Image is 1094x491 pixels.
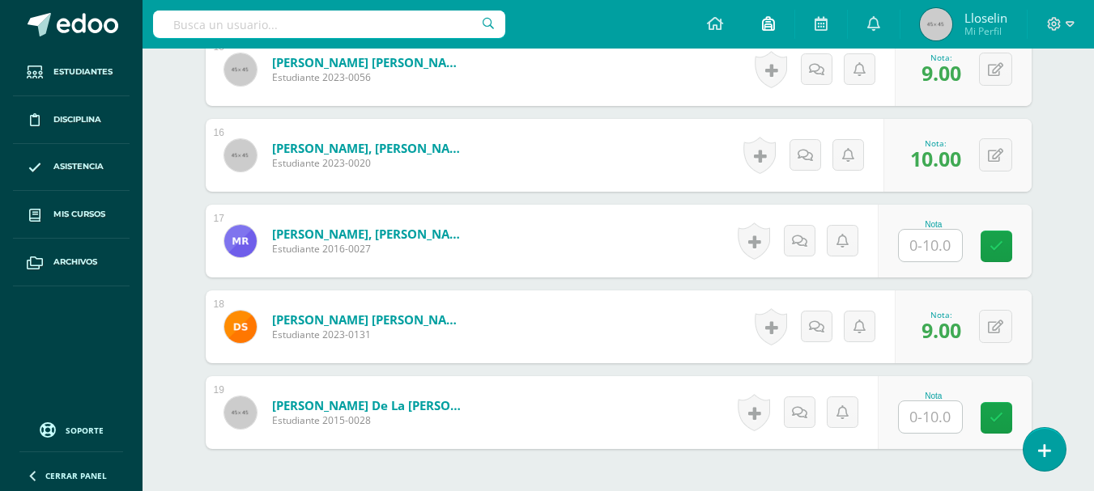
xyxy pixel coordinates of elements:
a: Estudiantes [13,49,130,96]
a: [PERSON_NAME] [PERSON_NAME] [272,54,466,70]
span: 9.00 [922,316,961,344]
span: Soporte [66,425,104,436]
span: Estudiante 2023-0020 [272,156,466,170]
input: 0-10.0 [899,401,962,433]
div: Nota: [910,138,961,149]
img: 45x45 [224,139,257,171]
img: 45x45 [224,396,257,429]
span: Archivos [53,256,97,269]
a: [PERSON_NAME] [PERSON_NAME] [272,311,466,328]
span: 10.00 [910,145,961,172]
span: Mi Perfil [964,24,1007,38]
span: Cerrar panel [45,470,107,481]
span: Estudiante 2015-0028 [272,413,466,427]
a: [PERSON_NAME], [PERSON_NAME] [272,226,466,242]
span: Lloselin [964,10,1007,26]
img: 45x45 [920,8,952,40]
a: Archivos [13,239,130,286]
span: Estudiante 2023-0056 [272,70,466,84]
a: Asistencia [13,144,130,192]
img: 29a9e2a7db11198281985ff7ebc5522b.png [224,311,257,343]
input: 0-10.0 [899,230,962,261]
img: 6c007311a22f73ca2d156c4377d726ea.png [224,225,257,257]
span: 9.00 [922,59,961,87]
a: [PERSON_NAME], [PERSON_NAME] [272,140,466,156]
span: Estudiantes [53,66,113,78]
div: Nota: [922,52,961,63]
a: [PERSON_NAME] de la [PERSON_NAME] [PERSON_NAME] [272,397,466,413]
img: 45x45 [224,53,257,86]
div: Nota: [922,309,961,320]
span: Estudiante 2023-0131 [272,328,466,341]
span: Mis cursos [53,208,105,221]
div: Nota [898,392,969,400]
input: Busca un usuario... [153,11,505,38]
span: Asistencia [53,160,104,173]
div: Nota [898,220,969,229]
span: Estudiante 2016-0027 [272,242,466,256]
a: Disciplina [13,96,130,144]
a: Soporte [19,418,123,440]
span: Disciplina [53,113,101,126]
a: Mis cursos [13,191,130,239]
